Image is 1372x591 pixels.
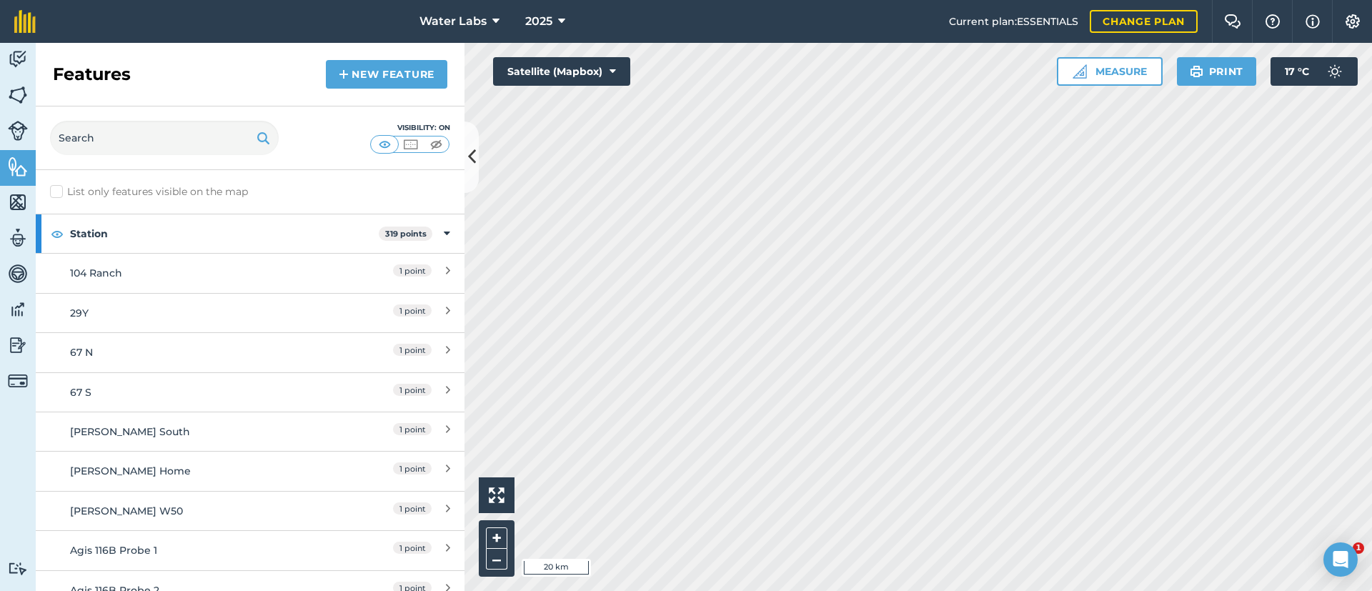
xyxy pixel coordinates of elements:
[70,542,324,558] div: Agis 116B Probe 1
[8,562,28,575] img: svg+xml;base64,PD94bWwgdmVyc2lvbj0iMS4wIiBlbmNvZGluZz0idXRmLTgiPz4KPCEtLSBHZW5lcmF0b3I6IEFkb2JlIE...
[1306,13,1320,30] img: svg+xml;base64,PHN2ZyB4bWxucz0iaHR0cDovL3d3dy53My5vcmcvMjAwMC9zdmciIHdpZHRoPSIxNyIgaGVpZ2h0PSIxNy...
[393,304,432,317] span: 1 point
[393,344,432,356] span: 1 point
[1344,14,1361,29] img: A cog icon
[36,412,464,451] a: [PERSON_NAME] South1 point
[8,156,28,177] img: svg+xml;base64,PHN2ZyB4bWxucz0iaHR0cDovL3d3dy53My5vcmcvMjAwMC9zdmciIHdpZHRoPSI1NiIgaGVpZ2h0PSI2MC...
[70,214,379,253] strong: Station
[8,334,28,356] img: svg+xml;base64,PD94bWwgdmVyc2lvbj0iMS4wIiBlbmNvZGluZz0idXRmLTgiPz4KPCEtLSBHZW5lcmF0b3I6IEFkb2JlIE...
[393,462,432,475] span: 1 point
[1323,542,1358,577] div: Open Intercom Messenger
[70,424,324,439] div: [PERSON_NAME] South
[1353,542,1364,554] span: 1
[8,263,28,284] img: svg+xml;base64,PD94bWwgdmVyc2lvbj0iMS4wIiBlbmNvZGluZz0idXRmLTgiPz4KPCEtLSBHZW5lcmF0b3I6IEFkb2JlIE...
[70,344,324,360] div: 67 N
[486,549,507,570] button: –
[36,332,464,372] a: 67 N1 point
[70,463,324,479] div: [PERSON_NAME] Home
[493,57,630,86] button: Satellite (Mapbox)
[1177,57,1257,86] button: Print
[1264,14,1281,29] img: A question mark icon
[8,49,28,70] img: svg+xml;base64,PD94bWwgdmVyc2lvbj0iMS4wIiBlbmNvZGluZz0idXRmLTgiPz4KPCEtLSBHZW5lcmF0b3I6IEFkb2JlIE...
[376,137,394,152] img: svg+xml;base64,PHN2ZyB4bWxucz0iaHR0cDovL3d3dy53My5vcmcvMjAwMC9zdmciIHdpZHRoPSI1MCIgaGVpZ2h0PSI0MC...
[393,264,432,277] span: 1 point
[36,491,464,530] a: [PERSON_NAME] W501 point
[70,384,324,400] div: 67 S
[36,253,464,292] a: 104 Ranch1 point
[1285,57,1309,86] span: 17 ° C
[949,14,1078,29] span: Current plan : ESSENTIALS
[525,13,552,30] span: 2025
[36,451,464,490] a: [PERSON_NAME] Home1 point
[326,60,447,89] a: New feature
[339,66,349,83] img: svg+xml;base64,PHN2ZyB4bWxucz0iaHR0cDovL3d3dy53My5vcmcvMjAwMC9zdmciIHdpZHRoPSIxNCIgaGVpZ2h0PSIyNC...
[8,371,28,391] img: svg+xml;base64,PD94bWwgdmVyc2lvbj0iMS4wIiBlbmNvZGluZz0idXRmLTgiPz4KPCEtLSBHZW5lcmF0b3I6IEFkb2JlIE...
[70,305,324,321] div: 29Y
[427,137,445,152] img: svg+xml;base64,PHN2ZyB4bWxucz0iaHR0cDovL3d3dy53My5vcmcvMjAwMC9zdmciIHdpZHRoPSI1MCIgaGVpZ2h0PSI0MC...
[8,299,28,320] img: svg+xml;base64,PD94bWwgdmVyc2lvbj0iMS4wIiBlbmNvZGluZz0idXRmLTgiPz4KPCEtLSBHZW5lcmF0b3I6IEFkb2JlIE...
[8,192,28,213] img: svg+xml;base64,PHN2ZyB4bWxucz0iaHR0cDovL3d3dy53My5vcmcvMjAwMC9zdmciIHdpZHRoPSI1NiIgaGVpZ2h0PSI2MC...
[1224,14,1241,29] img: Two speech bubbles overlapping with the left bubble in the forefront
[1271,57,1358,86] button: 17 °C
[50,184,248,199] label: List only features visible on the map
[8,227,28,249] img: svg+xml;base64,PD94bWwgdmVyc2lvbj0iMS4wIiBlbmNvZGluZz0idXRmLTgiPz4KPCEtLSBHZW5lcmF0b3I6IEFkb2JlIE...
[36,372,464,412] a: 67 S1 point
[257,129,270,146] img: svg+xml;base64,PHN2ZyB4bWxucz0iaHR0cDovL3d3dy53My5vcmcvMjAwMC9zdmciIHdpZHRoPSIxOSIgaGVpZ2h0PSIyNC...
[402,137,419,152] img: svg+xml;base64,PHN2ZyB4bWxucz0iaHR0cDovL3d3dy53My5vcmcvMjAwMC9zdmciIHdpZHRoPSI1MCIgaGVpZ2h0PSI0MC...
[70,503,324,519] div: [PERSON_NAME] W50
[53,63,131,86] h2: Features
[1090,10,1198,33] a: Change plan
[1073,64,1087,79] img: Ruler icon
[393,542,432,554] span: 1 point
[1321,57,1349,86] img: svg+xml;base64,PD94bWwgdmVyc2lvbj0iMS4wIiBlbmNvZGluZz0idXRmLTgiPz4KPCEtLSBHZW5lcmF0b3I6IEFkb2JlIE...
[393,502,432,515] span: 1 point
[385,229,427,239] strong: 319 points
[486,527,507,549] button: +
[36,530,464,570] a: Agis 116B Probe 11 point
[36,293,464,332] a: 29Y1 point
[51,225,64,242] img: svg+xml;base64,PHN2ZyB4bWxucz0iaHR0cDovL3d3dy53My5vcmcvMjAwMC9zdmciIHdpZHRoPSIxOCIgaGVpZ2h0PSIyNC...
[14,10,36,33] img: fieldmargin Logo
[489,487,504,503] img: Four arrows, one pointing top left, one top right, one bottom right and the last bottom left
[419,13,487,30] span: Water Labs
[393,384,432,396] span: 1 point
[8,121,28,141] img: svg+xml;base64,PD94bWwgdmVyc2lvbj0iMS4wIiBlbmNvZGluZz0idXRmLTgiPz4KPCEtLSBHZW5lcmF0b3I6IEFkb2JlIE...
[370,122,450,134] div: Visibility: On
[8,84,28,106] img: svg+xml;base64,PHN2ZyB4bWxucz0iaHR0cDovL3d3dy53My5vcmcvMjAwMC9zdmciIHdpZHRoPSI1NiIgaGVpZ2h0PSI2MC...
[50,121,279,155] input: Search
[1057,57,1163,86] button: Measure
[36,214,464,253] div: Station319 points
[1190,63,1203,80] img: svg+xml;base64,PHN2ZyB4bWxucz0iaHR0cDovL3d3dy53My5vcmcvMjAwMC9zdmciIHdpZHRoPSIxOSIgaGVpZ2h0PSIyNC...
[393,423,432,435] span: 1 point
[70,265,324,281] div: 104 Ranch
